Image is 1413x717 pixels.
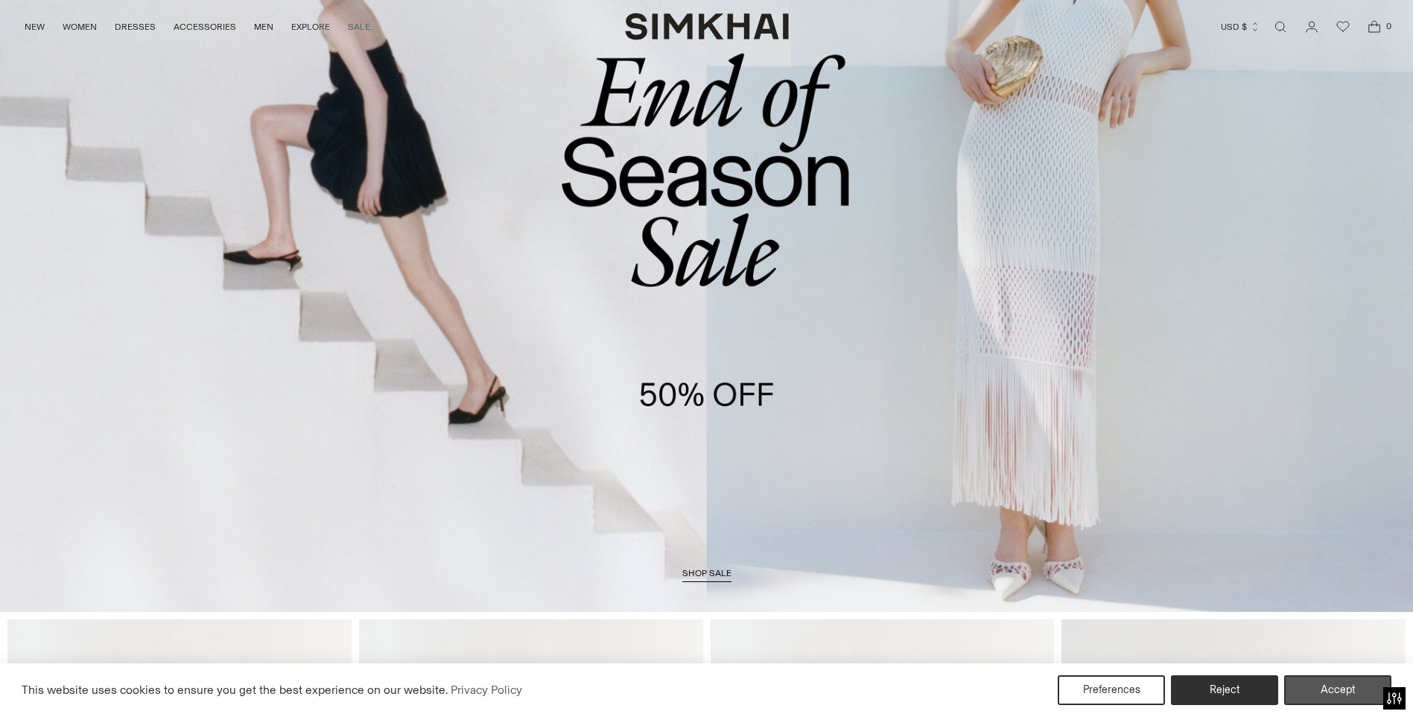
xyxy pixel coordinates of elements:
a: Privacy Policy (opens in a new tab) [448,679,524,701]
a: DRESSES [115,10,156,43]
button: Preferences [1058,675,1165,705]
a: Open search modal [1266,12,1295,42]
a: SALE [348,10,370,43]
button: USD $ [1221,10,1260,43]
span: This website uses cookies to ensure you get the best experience on our website. [22,683,448,697]
button: Accept [1284,675,1391,705]
button: Reject [1171,675,1278,705]
a: Wishlist [1328,12,1358,42]
a: shop sale [682,568,731,583]
a: NEW [25,10,45,43]
a: ACCESSORIES [174,10,236,43]
a: EXPLORE [291,10,330,43]
a: MEN [254,10,273,43]
a: WOMEN [63,10,97,43]
a: Open cart modal [1359,12,1389,42]
span: 0 [1382,19,1395,33]
a: Go to the account page [1297,12,1327,42]
span: shop sale [682,568,731,578]
a: SIMKHAI [625,12,789,41]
